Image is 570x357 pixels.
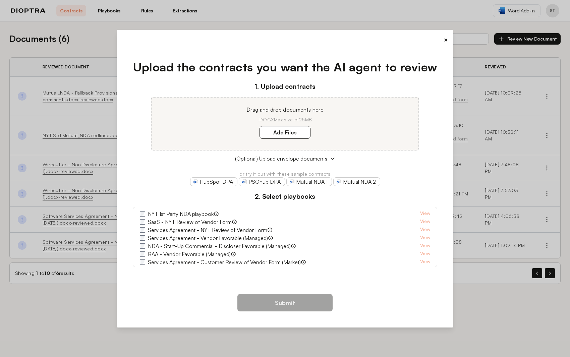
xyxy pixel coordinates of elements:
p: or try it out with these sample contracts [133,171,438,177]
p: Drag and drop documents here [160,106,410,114]
a: View [420,242,430,250]
label: BAA - Vendor Favorable (Managed) [148,250,231,258]
span: (Optional) Upload envelope documents [235,155,327,163]
h1: Upload the contracts you want the AI agent to review [133,58,438,76]
h3: 1. Upload contracts [133,81,438,92]
a: View [420,234,430,242]
label: Services Agreement - Vendor Favorable (Managed) [148,234,268,242]
a: Mutual NDA 1 [286,177,332,186]
h3: 2. Select playbooks [133,191,438,201]
label: NYT 1st Party NDA playbook [148,210,214,218]
a: View [420,226,430,234]
a: PSOhub DPA [239,177,285,186]
a: View [420,250,430,258]
a: View [420,258,430,266]
a: Mutual NDA 2 [333,177,380,186]
a: View [420,210,430,218]
label: NDA - Commercial - Party Agnostic (Managed) [148,266,258,274]
label: NDA - Start-Up Commercial - Discloser Favorable (Managed) [148,242,291,250]
label: Add Files [260,126,310,139]
button: (Optional) Upload envelope documents [133,155,438,163]
label: Services Agreement - Customer Review of Vendor Form (Market) [148,258,301,266]
label: SaaS - NYT Review of Vendor Form [148,218,232,226]
button: × [444,35,448,45]
a: HubSpot DPA [190,177,237,186]
label: Services Agreement - NYT Review of Vendor Form [148,226,267,234]
a: View [420,218,430,226]
a: View [420,266,430,274]
p: .DOCX Max size of 25MB [160,116,410,123]
button: Submit [237,294,333,311]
